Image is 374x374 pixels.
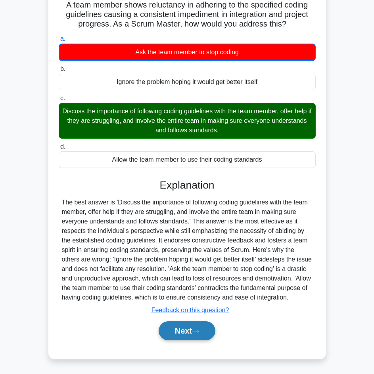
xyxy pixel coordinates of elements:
[62,198,313,302] div: The best answer is 'Discuss the importance of following coding guidelines with the team member, o...
[59,44,316,61] div: Ask the team member to stop coding
[63,179,311,192] h3: Explanation
[60,35,65,42] span: a.
[159,321,215,340] button: Next
[59,151,316,168] div: Allow the team member to use their coding standards
[59,74,316,90] div: Ignore the problem hoping it would get better itself
[152,307,229,313] a: Feedback on this question?
[59,103,316,139] div: Discuss the importance of following coding guidelines with the team member, offer help if they ar...
[60,65,65,72] span: b.
[60,143,65,150] span: d.
[60,95,65,101] span: c.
